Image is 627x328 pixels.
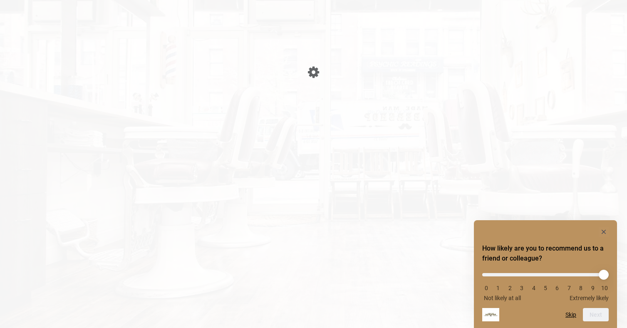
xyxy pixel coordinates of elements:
button: Hide survey [599,227,609,237]
li: 8 [577,285,585,291]
li: 3 [518,285,526,291]
span: Extremely likely [570,295,609,301]
li: 2 [506,285,514,291]
li: 5 [541,285,550,291]
li: 6 [553,285,561,291]
li: 7 [565,285,573,291]
span: Not likely at all [484,295,521,301]
li: 4 [530,285,538,291]
button: Next question [583,308,609,321]
button: Skip [565,311,576,318]
li: 9 [589,285,597,291]
div: How likely are you to recommend us to a friend or colleague? Select an option from 0 to 10, with ... [482,267,609,301]
li: 1 [494,285,502,291]
li: 0 [482,285,491,291]
li: 10 [600,285,609,291]
h2: How likely are you to recommend us to a friend or colleague? Select an option from 0 to 10, with ... [482,244,609,263]
div: How likely are you to recommend us to a friend or colleague? Select an option from 0 to 10, with ... [482,227,609,321]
